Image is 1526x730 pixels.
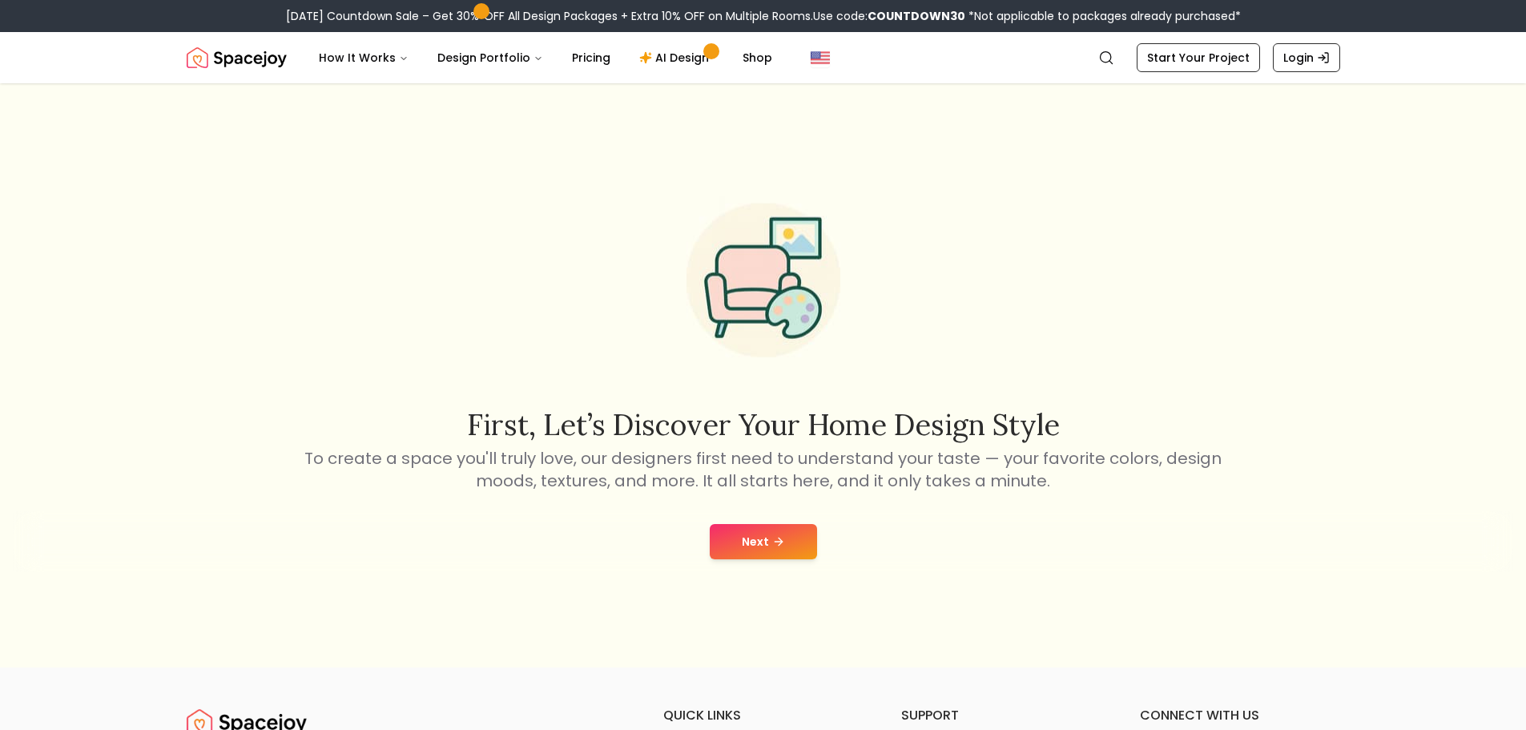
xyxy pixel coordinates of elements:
h6: connect with us [1140,706,1340,725]
div: [DATE] Countdown Sale – Get 30% OFF All Design Packages + Extra 10% OFF on Multiple Rooms. [286,8,1241,24]
a: AI Design [626,42,727,74]
nav: Global [187,32,1340,83]
h2: First, let’s discover your home design style [302,409,1225,441]
h6: support [901,706,1101,725]
img: Spacejoy Logo [187,42,287,74]
img: United States [811,48,830,67]
span: Use code: [813,8,965,24]
nav: Main [306,42,785,74]
a: Login [1273,43,1340,72]
span: *Not applicable to packages already purchased* [965,8,1241,24]
button: Next [710,524,817,559]
button: How It Works [306,42,421,74]
button: Design Portfolio [425,42,556,74]
p: To create a space you'll truly love, our designers first need to understand your taste — your fav... [302,447,1225,492]
img: Start Style Quiz Illustration [661,178,866,383]
h6: quick links [663,706,864,725]
a: Start Your Project [1137,43,1260,72]
a: Pricing [559,42,623,74]
a: Spacejoy [187,42,287,74]
b: COUNTDOWN30 [868,8,965,24]
a: Shop [730,42,785,74]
